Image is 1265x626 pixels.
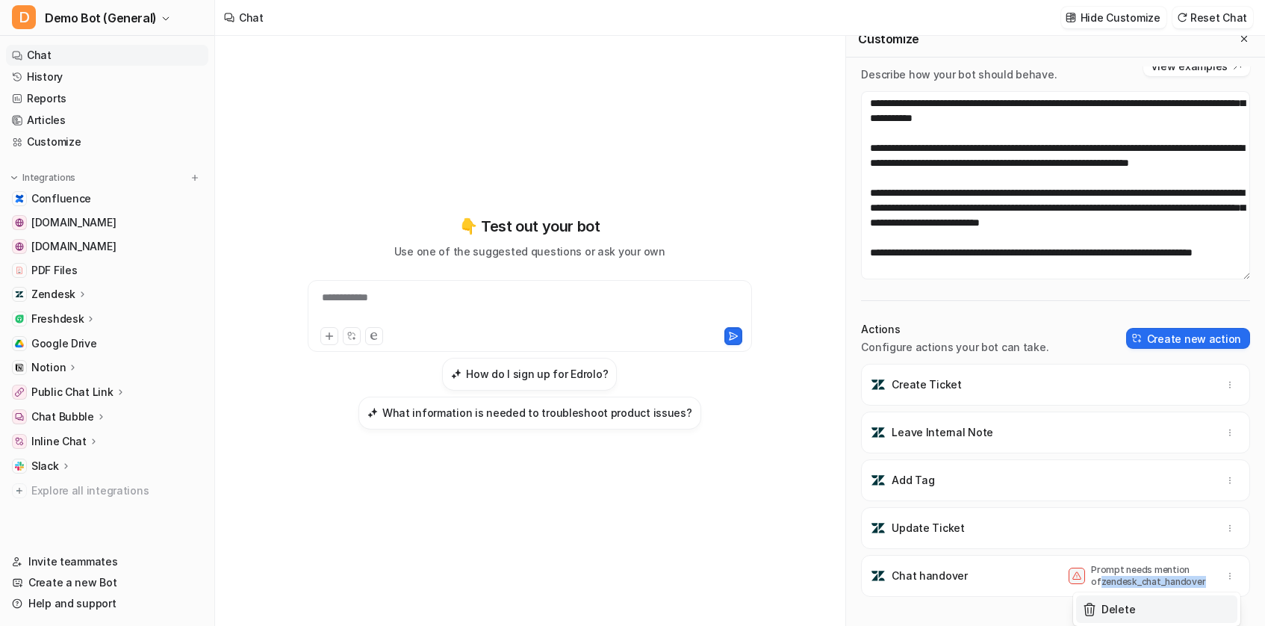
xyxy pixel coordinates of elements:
[15,437,24,446] img: Inline Chat
[892,425,993,440] p: Leave Internal Note
[6,593,208,614] a: Help and support
[31,287,75,302] p: Zendesk
[871,521,886,536] img: Update Ticket icon
[15,339,24,348] img: Google Drive
[394,244,665,259] p: Use one of the suggested questions or ask your own
[15,194,24,203] img: Confluence
[367,407,378,418] img: What information is needed to troubleshoot product issues?
[31,459,59,474] p: Slack
[6,88,208,109] a: Reports
[12,483,27,498] img: explore all integrations
[1061,7,1166,28] button: Hide Customize
[9,173,19,183] img: expand menu
[1091,564,1210,588] p: Prompt needs mention of zendesk_chat_handover
[6,188,208,209] a: ConfluenceConfluence
[442,358,617,391] button: How do I sign up for Edrolo?How do I sign up for Edrolo?
[871,425,886,440] img: Leave Internal Note icon
[871,568,886,583] img: Chat handover icon
[190,173,200,183] img: menu_add.svg
[31,263,77,278] span: PDF Files
[12,5,36,29] span: D
[861,322,1048,337] p: Actions
[6,260,208,281] a: PDF FilesPDF Files
[6,551,208,572] a: Invite teammates
[15,314,24,323] img: Freshdesk
[6,236,208,257] a: www.atlassian.com[DOMAIN_NAME]
[31,312,84,326] p: Freshdesk
[892,568,967,583] p: Chat handover
[459,215,600,238] p: 👇 Test out your bot
[6,170,80,185] button: Integrations
[31,191,91,206] span: Confluence
[358,397,701,430] button: What information is needed to troubleshoot product issues?What information is needed to troublesh...
[31,409,94,424] p: Chat Bubble
[22,172,75,184] p: Integrations
[1177,12,1187,23] img: reset
[1081,10,1160,25] p: Hide Customize
[382,405,692,421] h3: What information is needed to troubleshoot product issues?
[892,377,961,392] p: Create Ticket
[31,215,116,230] span: [DOMAIN_NAME]
[1132,333,1143,344] img: create-action-icon.svg
[15,412,24,421] img: Chat Bubble
[15,290,24,299] img: Zendesk
[1235,30,1253,48] button: Close flyout
[31,336,97,351] span: Google Drive
[858,31,919,46] h2: Customize
[15,266,24,275] img: PDF Files
[31,385,114,400] p: Public Chat Link
[6,480,208,501] a: Explore all integrations
[15,388,24,397] img: Public Chat Link
[871,377,886,392] img: Create Ticket icon
[6,66,208,87] a: History
[892,521,964,536] p: Update Ticket
[892,473,934,488] p: Add Tag
[861,340,1048,355] p: Configure actions your bot can take.
[31,434,87,449] p: Inline Chat
[861,67,1057,82] p: Describe how your bot should behave.
[6,333,208,354] a: Google DriveGoogle Drive
[1126,328,1250,349] button: Create new action
[1066,12,1076,23] img: customize
[871,473,886,488] img: Add Tag icon
[451,368,461,379] img: How do I sign up for Edrolo?
[45,7,157,28] span: Demo Bot (General)
[15,242,24,251] img: www.atlassian.com
[6,45,208,66] a: Chat
[1172,7,1253,28] button: Reset Chat
[6,212,208,233] a: www.airbnb.com[DOMAIN_NAME]
[6,131,208,152] a: Customize
[15,363,24,372] img: Notion
[31,479,202,503] span: Explore all integrations
[15,462,24,471] img: Slack
[466,366,608,382] h3: How do I sign up for Edrolo?
[31,239,116,254] span: [DOMAIN_NAME]
[31,360,66,375] p: Notion
[1101,601,1135,617] span: Delete
[6,572,208,593] a: Create a new Bot
[6,110,208,131] a: Articles
[15,218,24,227] img: www.airbnb.com
[239,10,264,25] div: Chat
